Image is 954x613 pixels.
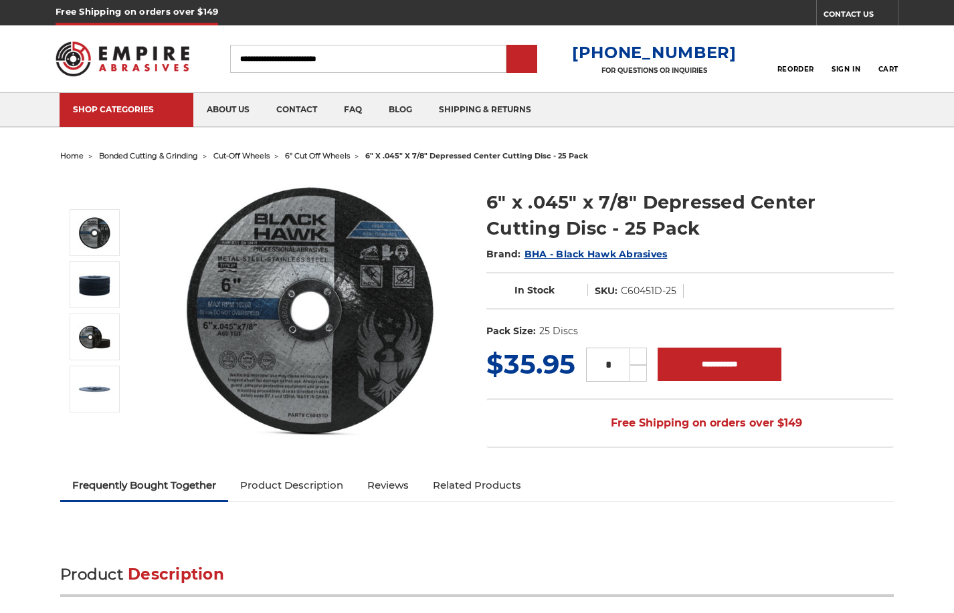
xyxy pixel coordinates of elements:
img: Empire Abrasives [56,33,189,85]
a: [PHONE_NUMBER] [572,43,737,62]
dt: Pack Size: [486,324,536,338]
a: faq [330,93,375,127]
a: Product Description [228,471,355,500]
img: depressed center cutting disc 6" [78,372,111,406]
h1: 6" x .045" x 7/8" Depressed Center Cutting Disc - 25 Pack [486,189,894,241]
span: Reorder [777,65,814,74]
button: Next [80,415,112,444]
a: bonded cutting & grinding [99,151,198,160]
input: Submit [508,46,535,73]
p: FOR QUESTIONS OR INQUIRIES [572,66,737,75]
img: 6" x .045" x 7/8" Depressed Center Cut Off Disks [78,320,111,354]
div: SHOP CATEGORIES [73,104,180,114]
span: Description [128,565,224,584]
dd: 25 Discs [539,324,578,338]
img: 6" x .045" x 7/8" Depressed Center Type 27 Cut Off Wheel [78,216,111,249]
img: 6" x .045" x 7/8" Depressed Center Type 27 Cut Off Wheel [175,175,443,443]
a: Cart [878,44,898,74]
dt: SKU: [595,284,617,298]
a: Frequently Bought Together [60,471,228,500]
a: Reviews [355,471,421,500]
a: about us [193,93,263,127]
span: Product [60,565,123,584]
a: Related Products [421,471,533,500]
a: CONTACT US [824,7,898,25]
span: In Stock [514,284,555,296]
a: 6" cut off wheels [285,151,350,160]
span: Cart [878,65,898,74]
a: Reorder [777,44,814,73]
span: Brand: [486,248,521,260]
button: Previous [80,180,112,209]
dd: C60451D-25 [621,284,676,298]
a: blog [375,93,425,127]
img: 6" x .045" x 7/8" Raised Center Cut Off Wheels [78,268,111,301]
a: home [60,151,84,160]
span: 6" x .045" x 7/8" depressed center cutting disc - 25 pack [365,151,588,160]
span: Sign In [832,65,860,74]
a: cut-off wheels [213,151,270,160]
span: Free Shipping on orders over $149 [579,410,802,437]
a: contact [263,93,330,127]
a: shipping & returns [425,93,545,127]
a: BHA - Black Hawk Abrasives [524,248,668,260]
span: $35.95 [486,348,575,380]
